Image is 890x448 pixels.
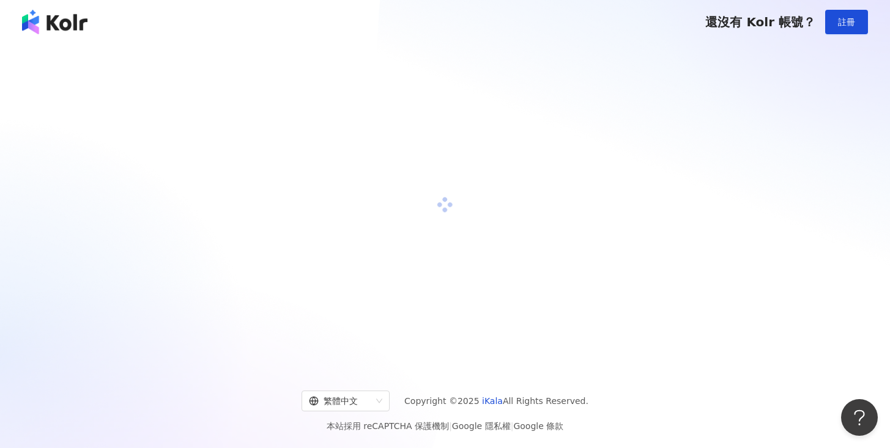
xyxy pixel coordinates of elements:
span: 註冊 [838,17,855,27]
img: logo [22,10,87,34]
button: 註冊 [825,10,868,34]
a: Google 隱私權 [452,421,511,431]
a: iKala [482,396,503,406]
iframe: Help Scout Beacon - Open [841,399,878,436]
span: Copyright © 2025 All Rights Reserved. [404,394,588,408]
span: | [449,421,452,431]
div: 繁體中文 [309,391,371,411]
a: Google 條款 [513,421,563,431]
span: 還沒有 Kolr 帳號？ [705,15,815,29]
span: | [511,421,514,431]
span: 本站採用 reCAPTCHA 保護機制 [327,419,563,433]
